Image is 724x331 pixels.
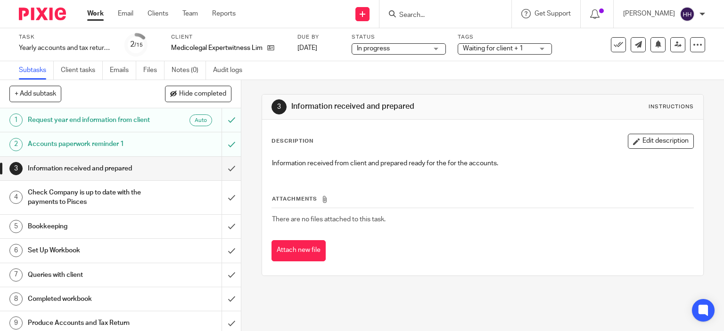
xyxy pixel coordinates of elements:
[134,42,143,48] small: /15
[28,219,151,234] h1: Bookkeeping
[272,216,386,223] span: There are no files attached to this task.
[148,9,168,18] a: Clients
[9,162,23,175] div: 3
[171,33,286,41] label: Client
[352,33,446,41] label: Status
[61,61,103,80] a: Client tasks
[9,220,23,233] div: 5
[182,9,198,18] a: Team
[271,99,287,114] div: 3
[628,134,694,149] button: Edit description
[297,33,340,41] label: Due by
[130,39,143,50] div: 2
[271,137,313,145] p: Description
[118,9,133,18] a: Email
[649,103,694,111] div: Instructions
[110,61,136,80] a: Emails
[9,138,23,151] div: 2
[458,33,552,41] label: Tags
[19,61,54,80] a: Subtasks
[9,316,23,330] div: 9
[463,45,523,52] span: Waiting for client + 1
[143,61,165,80] a: Files
[212,9,236,18] a: Reports
[297,45,317,51] span: [DATE]
[28,292,151,306] h1: Completed workbook
[171,43,263,53] p: Medicolegal Expertwitness Limited
[535,10,571,17] span: Get Support
[19,43,113,53] div: Yearly accounts and tax return - Automatic - January 2024
[680,7,695,22] img: svg%3E
[28,113,151,127] h1: Request year end information from client
[87,9,104,18] a: Work
[291,102,502,112] h1: Information received and prepared
[9,292,23,306] div: 8
[28,137,151,151] h1: Accounts paperwork reminder 1
[357,45,390,52] span: In progress
[19,43,113,53] div: Yearly accounts and tax return - Automatic - [DATE]
[28,316,151,330] h1: Produce Accounts and Tax Return
[623,9,675,18] p: [PERSON_NAME]
[179,90,226,98] span: Hide completed
[189,114,212,126] div: Auto
[9,86,61,102] button: + Add subtask
[9,191,23,204] div: 4
[271,240,326,261] button: Attach new file
[9,268,23,282] div: 7
[272,159,694,168] p: Information received from client and prepared ready for the for the accounts.
[165,86,231,102] button: Hide completed
[9,113,23,127] div: 1
[213,61,249,80] a: Audit logs
[28,186,151,210] h1: Check Company is up to date with the payments to Pisces
[28,161,151,176] h1: Information received and prepared
[28,268,151,282] h1: Queries with client
[398,11,483,20] input: Search
[172,61,206,80] a: Notes (0)
[19,33,113,41] label: Task
[272,196,317,202] span: Attachments
[28,243,151,258] h1: Set Up Workbook
[19,8,66,20] img: Pixie
[9,244,23,257] div: 6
